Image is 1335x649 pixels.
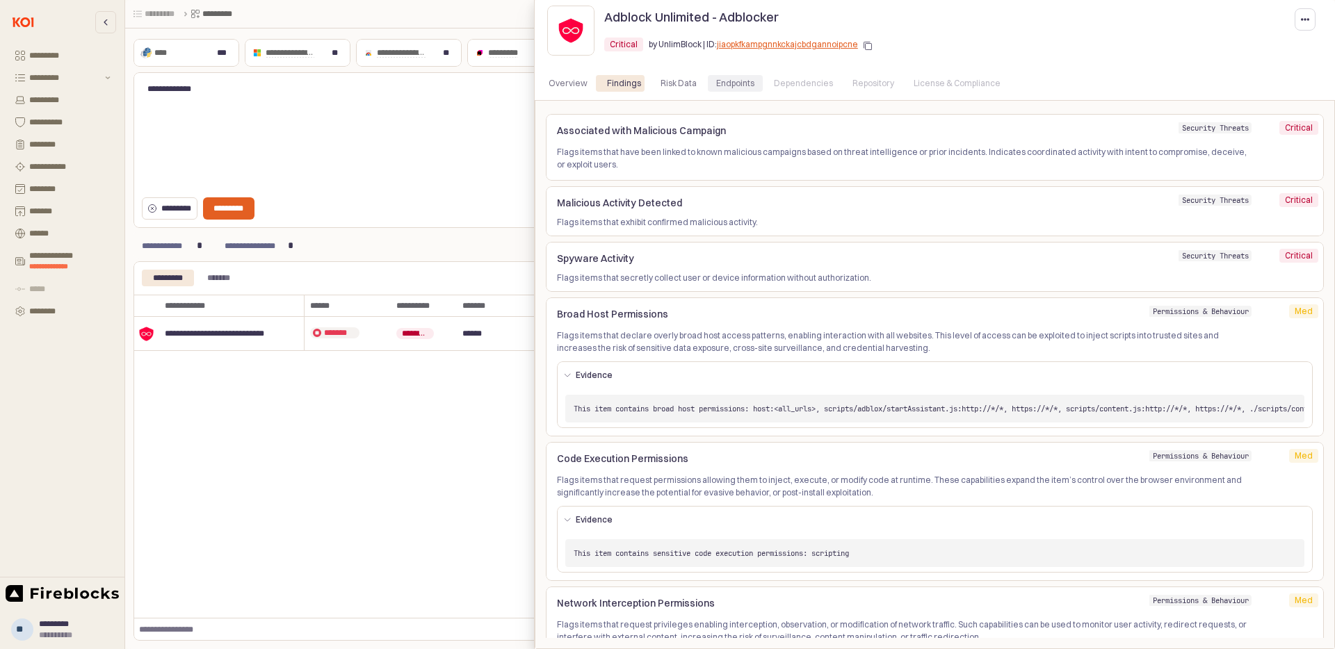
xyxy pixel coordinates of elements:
div: Endpoints [708,75,763,92]
code: Security Threats [1179,249,1252,262]
div: Dependencies [774,75,833,92]
button: Evidence [557,364,619,386]
div: Med [1295,304,1313,318]
p: Adblock Unlimited - Adblocker [604,8,779,26]
div: Findings [607,75,641,92]
div: Risk Data [661,75,697,92]
p: Flags items that have been linked to known malicious campaigns based on threat intelligence or pr... [557,146,1249,171]
p: Flags items that exhibit confirmed malicious activity. [557,216,1249,229]
p: Malicious Activity Detected [557,196,993,211]
p: Flags items that request permissions allowing them to inject, execute, or modify code at runtime.... [557,474,1249,499]
div: Risk Data [652,75,705,92]
p: Evidence [576,514,613,525]
code: Security Threats [1179,122,1252,134]
code: This item contains sensitive code execution permissions: scripting [574,548,849,558]
code: Permissions & Behaviour [1149,450,1252,462]
p: Flags items that declare overly broad host access patterns, enabling interaction with all website... [557,329,1249,354]
button: Evidence [557,509,619,531]
div: Overview [549,75,588,92]
p: Spyware Activity [557,252,993,266]
p: Network Interception Permissions [557,596,993,611]
p: Code Execution Permissions [557,452,993,466]
code: Security Threats [1179,194,1252,206]
p: Broad Host Permissions [557,307,993,322]
p: Evidence [576,370,613,381]
div: Critical [610,38,638,51]
p: Flags items that secretly collect user or device information without authorization. [557,272,1249,284]
code: Permissions & Behaviour [1149,305,1252,318]
div: Repository [844,75,903,92]
p: by UnlimBlock | ID: [649,38,858,51]
div: Critical [1285,249,1313,263]
code: Permissions & Behaviour [1149,594,1252,607]
p: Flags items that request privileges enabling interception, observation, or modification of networ... [557,618,1249,643]
div: Findings [599,75,649,92]
div: Repository [852,75,894,92]
div: License & Compliance [914,75,1001,92]
div: Med [1295,449,1313,463]
div: License & Compliance [905,75,1009,92]
p: Associated with Malicious Campaign [557,124,993,138]
div: Dependencies [766,75,841,92]
div: Critical [1285,121,1313,135]
div: Med [1295,593,1313,607]
a: jiaopkfkampgnnkckajcbdgannoipcne [717,39,858,49]
div: Overview [540,75,596,92]
div: Critical [1285,193,1313,207]
div: Endpoints [716,75,754,92]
